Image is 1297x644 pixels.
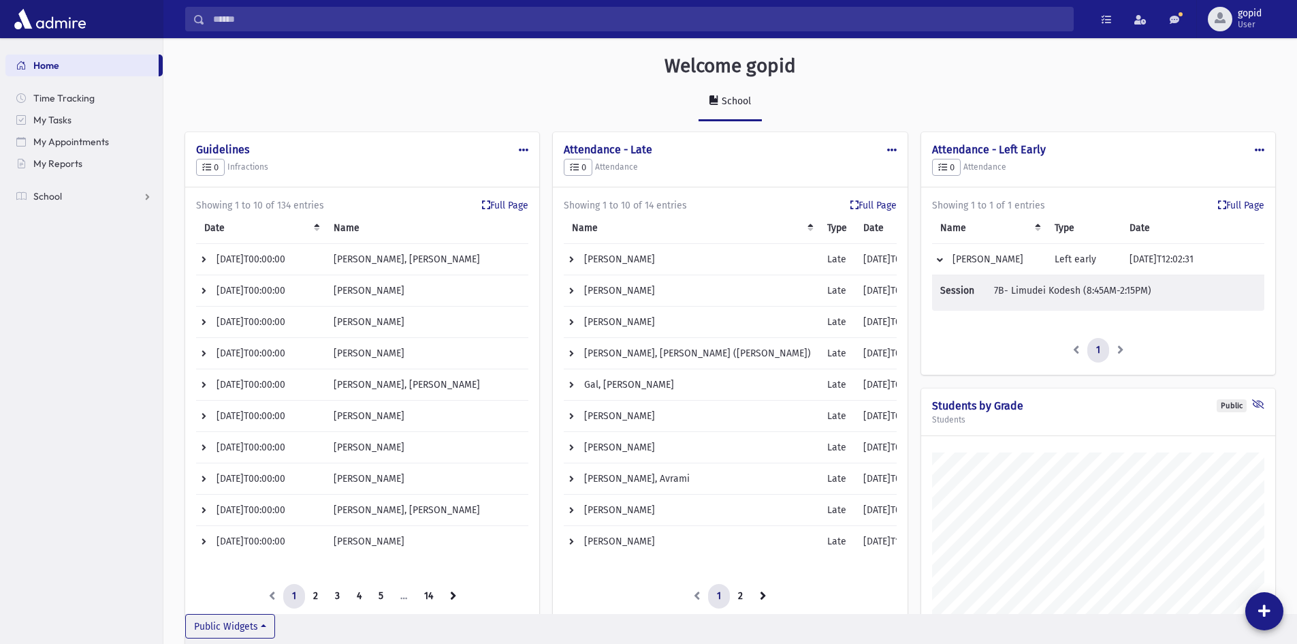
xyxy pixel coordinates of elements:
th: Date [855,213,940,244]
td: [DATE]T00:00:00 [196,495,325,526]
td: [PERSON_NAME] [564,526,819,557]
div: Showing 1 to 10 of 14 entries [564,198,896,213]
a: 5 [370,584,392,609]
td: [PERSON_NAME], [PERSON_NAME] [325,495,528,526]
td: [PERSON_NAME], [PERSON_NAME] ([PERSON_NAME]) [564,338,819,369]
td: [PERSON_NAME] [325,432,528,463]
td: [DATE]T12:02:31 [1121,244,1264,275]
td: Late [819,495,855,526]
td: [PERSON_NAME] [325,338,528,369]
td: [PERSON_NAME] [564,275,819,307]
span: 0 [202,162,219,172]
h4: Attendance - Late [564,143,896,156]
span: Session [940,283,991,298]
th: Type [819,213,855,244]
a: School [5,185,163,207]
button: Public Widgets [185,614,275,639]
h3: Welcome gopid [664,55,796,78]
td: [DATE]T00:00:00 [196,244,325,275]
td: [PERSON_NAME] [932,244,1047,275]
td: [DATE]T13:53:23 [855,526,940,557]
td: Late [819,275,855,307]
td: [DATE]T00:00:00 [196,307,325,338]
td: [DATE]T00:00:00 [855,244,940,275]
td: [DATE]T00:00:00 [196,338,325,369]
div: Showing 1 to 10 of 134 entries [196,198,528,213]
td: Late [819,307,855,338]
td: [PERSON_NAME] [325,463,528,495]
h5: Attendance [932,159,1264,177]
td: [PERSON_NAME] [564,401,819,432]
a: 1 [283,584,305,609]
td: [PERSON_NAME], [PERSON_NAME] [325,369,528,401]
a: 2 [304,584,327,609]
th: Date [196,213,325,244]
button: 0 [564,159,592,177]
td: [DATE]T00:00:00 [196,275,325,307]
td: [PERSON_NAME] [325,275,528,307]
td: Gal, [PERSON_NAME] [564,369,819,401]
td: Late [819,369,855,401]
a: 1 [708,584,730,609]
a: Full Page [482,198,528,213]
h5: Attendance [564,159,896,177]
td: [DATE]T09:11:53 [855,432,940,463]
span: gopid [1238,8,1262,19]
span: My Appointments [33,136,109,148]
button: 0 [196,159,225,177]
td: [PERSON_NAME] [564,432,819,463]
th: Name [932,213,1047,244]
td: Late [819,401,855,432]
td: Late [819,338,855,369]
img: AdmirePro [11,5,89,33]
th: Name [325,213,528,244]
h4: Students by Grade [932,399,1264,412]
td: [DATE]T00:00:00 [855,307,940,338]
td: [DATE]T00:00:00 [855,369,940,401]
td: [DATE]T09:12:02 [855,463,940,495]
td: [DATE]T00:00:00 [196,432,325,463]
a: 1 [1087,338,1109,363]
td: [DATE]T00:00:00 [196,526,325,557]
h4: Guidelines [196,143,528,156]
h4: Attendance - Left Early [932,143,1264,156]
span: My Tasks [33,114,71,126]
td: Late [819,526,855,557]
a: 4 [348,584,370,609]
a: Time Tracking [5,87,163,109]
a: 3 [326,584,349,609]
a: School [699,83,762,121]
td: Left early [1046,244,1121,275]
span: Time Tracking [33,92,95,104]
td: Late [819,244,855,275]
input: Search [205,7,1073,31]
td: [DATE]T00:00:00 [196,401,325,432]
td: Late [819,432,855,463]
h5: Infractions [196,159,528,177]
button: 0 [932,159,961,177]
td: [PERSON_NAME] [564,244,819,275]
td: [DATE]T09:19:35 [855,275,940,307]
a: My Reports [5,153,163,174]
td: [PERSON_NAME] [564,495,819,526]
th: Type [1046,213,1121,244]
a: Home [5,55,159,76]
td: [DATE]T09:12:08 [855,401,940,432]
span: 0 [570,162,586,172]
a: My Appointments [5,131,163,153]
td: [PERSON_NAME] [325,401,528,432]
span: 0 [938,162,955,172]
td: [DATE]T00:00:00 [196,463,325,495]
a: Full Page [1218,198,1264,213]
td: [DATE]T00:00:00 [196,369,325,401]
td: [PERSON_NAME], [PERSON_NAME] [325,244,528,275]
td: [DATE]T09:11:46 [855,338,940,369]
td: [PERSON_NAME] [325,307,528,338]
td: [PERSON_NAME] [325,526,528,557]
a: 2 [729,584,752,609]
span: Home [33,59,59,72]
a: 14 [415,584,442,609]
th: Date [1121,213,1264,244]
div: Public [1217,399,1247,412]
td: [DATE]T09:13:18 [855,495,940,526]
